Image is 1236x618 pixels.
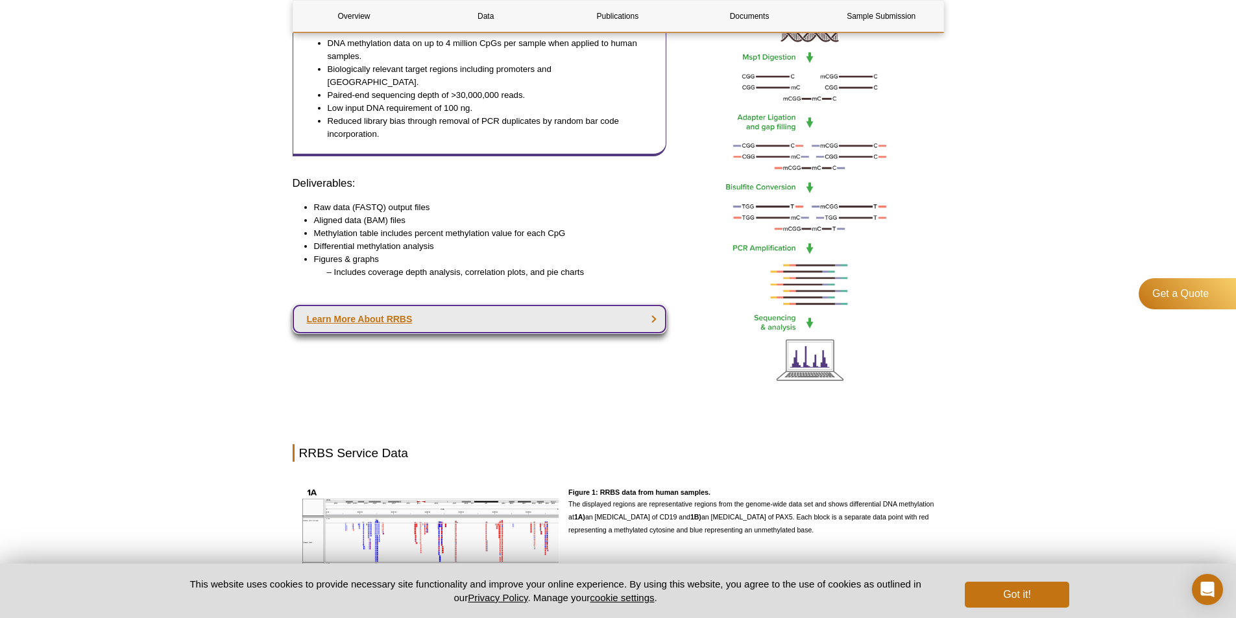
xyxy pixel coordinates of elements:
strong: 1A) [574,513,585,521]
li: Differential methylation analysis [314,240,654,253]
h2: RRBS Service Data [293,444,944,462]
a: Learn More About RRBS [293,305,667,333]
a: Overview [293,1,415,32]
li: Biologically relevant target regions including promoters and [GEOGRAPHIC_DATA]. [328,63,640,89]
h3: Deliverables: [293,176,667,191]
li: Aligned data (BAM) files [314,214,654,227]
div: Open Intercom Messenger [1192,574,1223,605]
li: Reduced library bias through removal of PCR duplicates by random bar code incorporation. [328,115,640,141]
a: Sample Submission [820,1,942,32]
li: Raw data (FASTQ) output files [314,201,654,214]
li: Figures & graphs [314,253,654,279]
h4: Figure 1: RRBS data from human samples. [568,484,953,497]
span: The displayed regions are representative regions from the genome-wide data set and shows differen... [568,500,934,534]
button: cookie settings [590,592,654,603]
li: Low input DNA requirement of 100 ng. [328,102,640,115]
a: Documents [688,1,810,32]
li: Methylation table includes percent methylation value for each CpG [314,227,654,240]
a: Data [425,1,547,32]
span: – Includes coverage depth analysis, correlation plots, and pie charts [314,267,585,277]
a: Publications [557,1,679,32]
button: Got it! [965,582,1069,608]
a: Get a Quote [1139,278,1236,309]
a: Privacy Policy [468,592,527,603]
li: Paired-end sequencing depth of >30,000,000 reads. [328,89,640,102]
strong: 1B) [690,513,701,521]
li: DNA methylation data on up to 4 million CpGs per sample when applied to human samples. [328,37,640,63]
p: This website uses cookies to provide necessary site functionality and improve your online experie... [167,577,944,604]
